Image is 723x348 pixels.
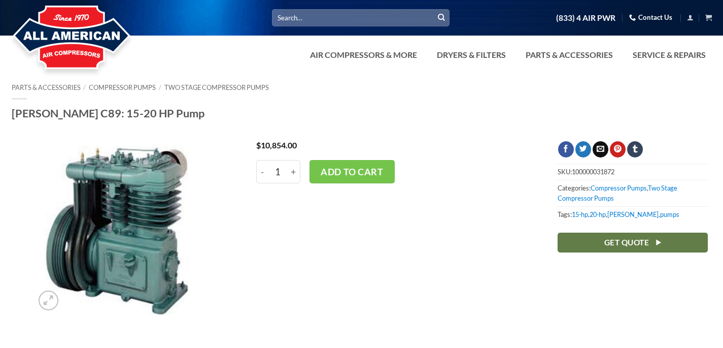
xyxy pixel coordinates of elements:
[627,45,712,65] a: Service & Repairs
[304,45,423,65] a: Air Compressors & More
[593,141,608,157] a: Email to a Friend
[590,210,606,218] a: 20-hp
[268,160,287,183] input: Product quantity
[159,83,161,91] span: /
[164,83,269,91] a: Two Stage Compressor Pumps
[272,9,450,26] input: Search…
[687,11,694,24] a: Login
[558,206,708,222] span: Tags: , , ,
[256,140,261,150] span: $
[604,236,649,249] span: Get Quote
[607,210,659,218] a: [PERSON_NAME]
[558,141,574,157] a: Share on Facebook
[591,184,647,192] a: Compressor Pumps
[556,9,615,27] a: (833) 4 AIR PWR
[89,83,156,91] a: Compressor Pumps
[39,291,58,310] a: Zoom
[434,10,449,25] button: Submit
[572,168,614,176] span: 100000031872
[287,160,300,183] input: Increase quantity of Curtis C89: 15-20 HP Pump
[572,210,588,218] a: 15-hp
[575,141,591,157] a: Share on Twitter
[629,10,672,25] a: Contact Us
[12,84,712,91] nav: Breadcrumb
[627,141,643,157] a: Share on Tumblr
[558,164,708,179] span: SKU:
[83,83,86,91] span: /
[431,45,512,65] a: Dryers & Filters
[256,160,268,183] input: Reduce quantity of Curtis C89: 15-20 HP Pump
[660,210,679,218] a: pumps
[309,160,395,183] button: Add to cart
[558,180,708,206] span: Categories: ,
[705,11,712,24] a: View cart
[12,83,81,91] a: Parts & Accessories
[558,233,708,252] a: Get Quote
[520,45,619,65] a: Parts & Accessories
[610,141,626,157] a: Pin on Pinterest
[256,140,297,150] bdi: 10,854.00
[33,141,208,315] img: Curtis C89: 15-20 HP Pump
[12,106,712,120] h1: [PERSON_NAME] C89: 15-20 HP Pump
